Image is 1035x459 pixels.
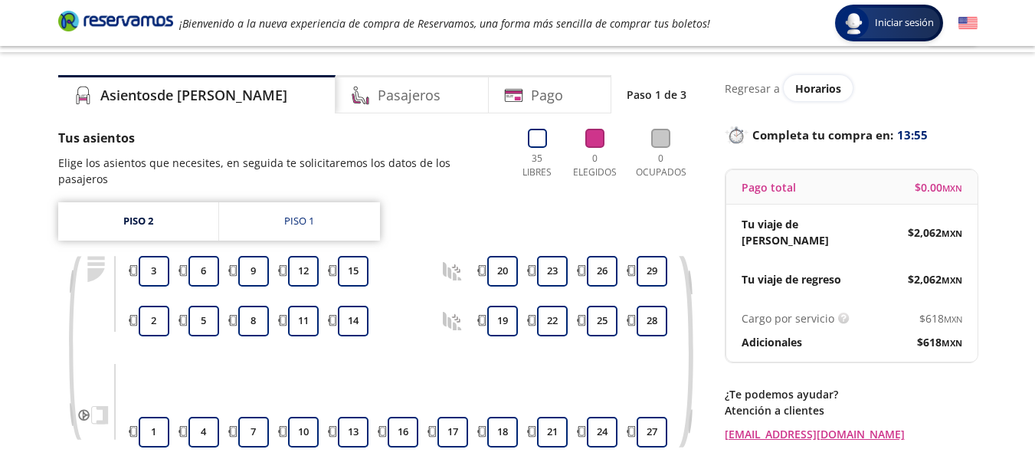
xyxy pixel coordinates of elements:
[587,256,617,287] button: 26
[742,334,802,350] p: Adicionales
[487,417,518,448] button: 18
[869,15,940,31] span: Iniciar sesión
[487,256,518,287] button: 20
[627,87,686,103] p: Paso 1 de 3
[338,306,368,336] button: 14
[58,9,173,37] a: Brand Logo
[388,417,418,448] button: 16
[944,313,962,325] small: MXN
[742,179,796,195] p: Pago total
[338,256,368,287] button: 15
[288,306,319,336] button: 11
[58,9,173,32] i: Brand Logo
[58,202,218,241] a: Piso 2
[637,306,667,336] button: 28
[569,152,621,179] p: 0 Elegidos
[915,179,962,195] span: $ 0.00
[288,417,319,448] button: 10
[795,81,841,96] span: Horarios
[437,417,468,448] button: 17
[100,85,287,106] h4: Asientos de [PERSON_NAME]
[537,306,568,336] button: 22
[139,256,169,287] button: 3
[742,310,834,326] p: Cargo por servicio
[288,256,319,287] button: 12
[725,402,978,418] p: Atención a clientes
[516,152,558,179] p: 35 Libres
[917,334,962,350] span: $ 618
[338,417,368,448] button: 13
[637,256,667,287] button: 29
[725,124,978,146] p: Completa tu compra en :
[238,417,269,448] button: 7
[725,80,780,97] p: Regresar a
[487,306,518,336] button: 19
[637,417,667,448] button: 27
[378,85,441,106] h4: Pasajeros
[188,306,219,336] button: 5
[742,216,852,248] p: Tu viaje de [PERSON_NAME]
[942,228,962,239] small: MXN
[632,152,690,179] p: 0 Ocupados
[942,337,962,349] small: MXN
[188,417,219,448] button: 4
[58,155,501,187] p: Elige los asientos que necesites, en seguida te solicitaremos los datos de los pasajeros
[537,417,568,448] button: 21
[537,256,568,287] button: 23
[742,271,841,287] p: Tu viaje de regreso
[531,85,563,106] h4: Pago
[942,274,962,286] small: MXN
[284,214,314,229] div: Piso 1
[139,306,169,336] button: 2
[942,182,962,194] small: MXN
[587,306,617,336] button: 25
[219,202,380,241] a: Piso 1
[725,75,978,101] div: Regresar a ver horarios
[897,126,928,144] span: 13:55
[188,256,219,287] button: 6
[58,129,501,147] p: Tus asientos
[725,386,978,402] p: ¿Te podemos ayudar?
[725,426,978,442] a: [EMAIL_ADDRESS][DOMAIN_NAME]
[587,417,617,448] button: 24
[238,256,269,287] button: 9
[238,306,269,336] button: 8
[919,310,962,326] span: $ 618
[139,417,169,448] button: 1
[908,225,962,241] span: $ 2,062
[179,16,710,31] em: ¡Bienvenido a la nueva experiencia de compra de Reservamos, una forma más sencilla de comprar tus...
[958,14,978,33] button: English
[908,271,962,287] span: $ 2,062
